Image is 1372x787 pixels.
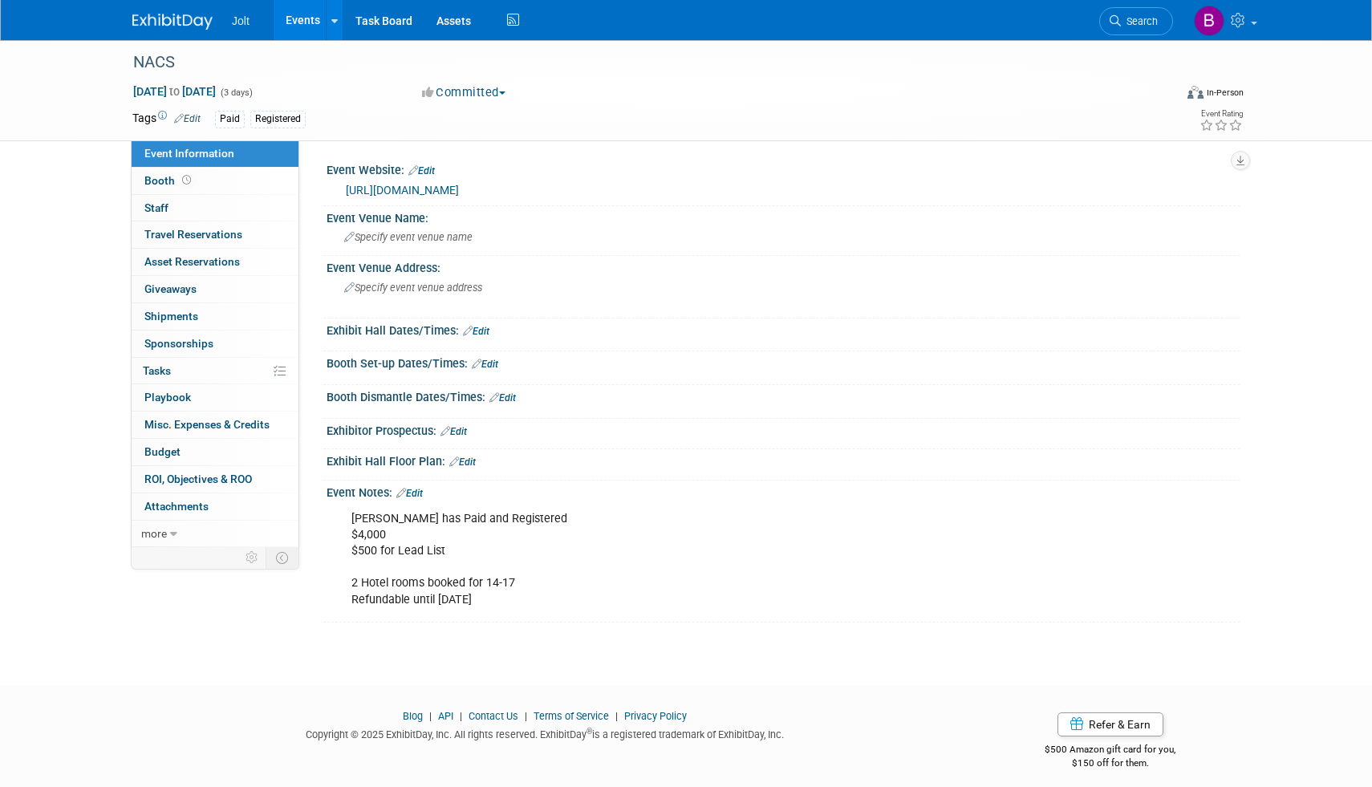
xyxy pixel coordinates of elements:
[132,331,298,357] a: Sponsorships
[144,500,209,513] span: Attachments
[141,527,167,540] span: more
[144,310,198,323] span: Shipments
[472,359,498,370] a: Edit
[587,727,592,736] sup: ®
[132,303,298,330] a: Shipments
[403,710,423,722] a: Blog
[132,521,298,547] a: more
[144,282,197,295] span: Giveaways
[266,547,299,568] td: Toggle Event Tabs
[132,110,201,128] td: Tags
[327,158,1240,179] div: Event Website:
[132,140,298,167] a: Event Information
[132,466,298,493] a: ROI, Objectives & ROO
[327,318,1240,339] div: Exhibit Hall Dates/Times:
[1078,83,1244,108] div: Event Format
[143,364,171,377] span: Tasks
[521,710,531,722] span: |
[144,255,240,268] span: Asset Reservations
[327,256,1240,276] div: Event Venue Address:
[132,195,298,221] a: Staff
[624,710,687,722] a: Privacy Policy
[1206,87,1244,99] div: In-Person
[344,282,482,294] span: Specify event venue address
[179,174,194,186] span: Booth not reserved yet
[981,732,1240,769] div: $500 Amazon gift card for you,
[1199,110,1243,118] div: Event Rating
[440,426,467,437] a: Edit
[144,473,252,485] span: ROI, Objectives & ROO
[469,710,518,722] a: Contact Us
[144,174,194,187] span: Booth
[132,249,298,275] a: Asset Reservations
[144,147,234,160] span: Event Information
[534,710,609,722] a: Terms of Service
[425,710,436,722] span: |
[438,710,453,722] a: API
[132,84,217,99] span: [DATE] [DATE]
[327,385,1240,406] div: Booth Dismantle Dates/Times:
[144,391,191,404] span: Playbook
[396,488,423,499] a: Edit
[327,419,1240,440] div: Exhibitor Prospectus:
[327,481,1240,501] div: Event Notes:
[132,384,298,411] a: Playbook
[340,503,1063,615] div: [PERSON_NAME] has Paid and Registered $4,000 $500 for Lead List 2 Hotel rooms booked for 14-17 Re...
[144,228,242,241] span: Travel Reservations
[132,221,298,248] a: Travel Reservations
[174,113,201,124] a: Edit
[144,418,270,431] span: Misc. Expenses & Credits
[144,337,213,350] span: Sponsorships
[346,184,459,197] a: [URL][DOMAIN_NAME]
[408,165,435,176] a: Edit
[1187,86,1204,99] img: Format-Inperson.png
[1057,712,1163,736] a: Refer & Earn
[327,206,1240,226] div: Event Venue Name:
[463,326,489,337] a: Edit
[250,111,306,128] div: Registered
[132,276,298,302] a: Giveaways
[1194,6,1224,36] img: Brooke Valderrama
[981,757,1240,770] div: $150 off for them.
[144,445,181,458] span: Budget
[132,412,298,438] a: Misc. Expenses & Credits
[611,710,622,722] span: |
[132,168,298,194] a: Booth
[132,14,213,30] img: ExhibitDay
[132,493,298,520] a: Attachments
[144,201,168,214] span: Staff
[132,439,298,465] a: Budget
[215,111,245,128] div: Paid
[128,48,1149,77] div: NACS
[1121,15,1158,27] span: Search
[489,392,516,404] a: Edit
[132,358,298,384] a: Tasks
[238,547,266,568] td: Personalize Event Tab Strip
[232,14,250,27] span: Jolt
[449,456,476,468] a: Edit
[167,85,182,98] span: to
[327,449,1240,470] div: Exhibit Hall Floor Plan:
[219,87,253,98] span: (3 days)
[456,710,466,722] span: |
[416,84,512,101] button: Committed
[132,724,957,742] div: Copyright © 2025 ExhibitDay, Inc. All rights reserved. ExhibitDay is a registered trademark of Ex...
[344,231,473,243] span: Specify event venue name
[1099,7,1173,35] a: Search
[327,351,1240,372] div: Booth Set-up Dates/Times:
